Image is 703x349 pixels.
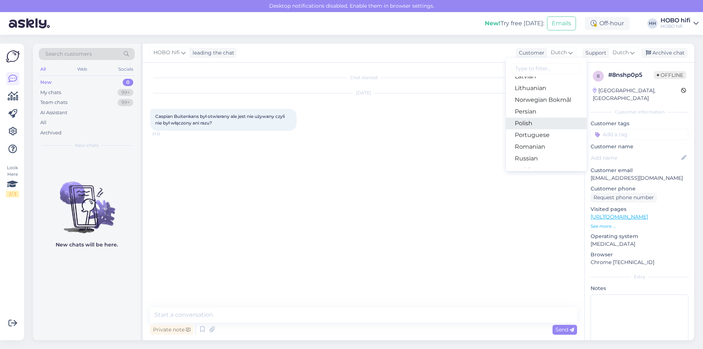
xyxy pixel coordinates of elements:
[585,17,630,30] div: Off-hour
[485,20,501,27] b: New!
[190,49,234,57] div: leading the chat
[123,79,133,86] div: 0
[118,89,133,96] div: 99+
[6,191,19,197] div: 2 / 3
[506,82,587,94] a: Lithuanian
[40,119,47,126] div: All
[152,131,180,137] span: 21:12
[506,141,587,153] a: Romanian
[506,106,587,118] a: Persian
[654,71,686,79] span: Offline
[591,205,688,213] p: Visited pages
[591,223,688,230] p: See more ...
[506,164,587,176] a: Serbian
[76,64,89,74] div: Web
[40,129,62,137] div: Archived
[39,64,47,74] div: All
[40,99,67,106] div: Team chats
[485,19,544,28] div: Try free [DATE]:
[641,48,688,58] div: Archive chat
[117,64,135,74] div: Socials
[613,49,629,57] span: Dutch
[506,71,587,82] a: Latvian
[593,87,681,102] div: [GEOGRAPHIC_DATA], [GEOGRAPHIC_DATA]
[591,259,688,266] p: Chrome [TECHNICAL_ID]
[506,118,587,129] a: Polish
[591,174,688,182] p: [EMAIL_ADDRESS][DOMAIN_NAME]
[56,241,118,249] p: New chats will be here.
[6,164,19,197] div: Look Here
[155,114,286,126] span: Caspian Buitenkans był otwierany ale jest nie używany czyli nie był włączony ani razu?
[150,74,577,81] div: Chat started
[608,71,654,79] div: # 8nshp0p5
[75,142,98,149] span: New chats
[506,153,587,164] a: Russian
[647,18,658,29] div: HH
[150,325,193,335] div: Private note
[661,18,699,29] a: HOBO hifiHOBO hifi
[591,233,688,240] p: Operating system
[591,167,688,174] p: Customer email
[591,240,688,248] p: [MEDICAL_DATA]
[583,49,606,57] div: Support
[661,23,691,29] div: HOBO hifi
[506,129,587,141] a: Portuguese
[591,185,688,193] p: Customer phone
[6,49,20,63] img: Askly Logo
[551,49,567,57] span: Dutch
[516,49,544,57] div: Customer
[150,90,577,96] div: [DATE]
[40,89,61,96] div: My chats
[33,168,141,234] img: No chats
[153,49,180,57] span: HOBO hifi
[591,129,688,140] input: Add a tag
[40,79,52,86] div: New
[591,285,688,292] p: Notes
[591,109,688,115] div: Customer information
[591,154,680,162] input: Add name
[597,73,600,79] span: 8
[591,193,657,203] div: Request phone number
[45,50,92,58] span: Search customers
[555,326,574,333] span: Send
[512,63,581,74] input: Type to filter...
[591,251,688,259] p: Browser
[591,274,688,280] div: Extra
[506,94,587,106] a: Norwegian Bokmål
[118,99,133,106] div: 99+
[591,143,688,151] p: Customer name
[591,120,688,127] p: Customer tags
[661,18,691,23] div: HOBO hifi
[40,109,67,116] div: AI Assistant
[591,214,648,220] a: [URL][DOMAIN_NAME]
[547,16,576,30] button: Emails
